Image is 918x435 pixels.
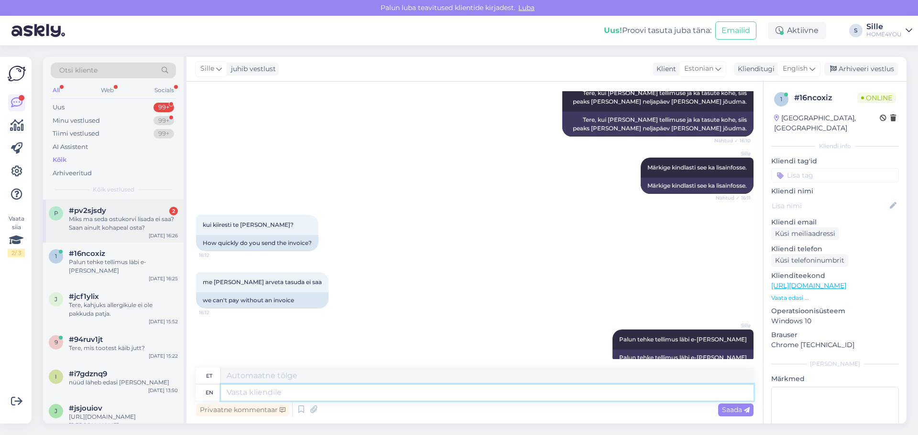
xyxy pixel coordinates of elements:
b: Uus! [604,26,622,35]
div: en [206,384,213,401]
span: Otsi kliente [59,65,98,75]
div: [PERSON_NAME] [771,360,899,368]
span: j [55,296,57,303]
div: [DATE] 13:50 [148,387,178,394]
div: Palun tehke tellimus läbi e-[PERSON_NAME] [612,350,754,366]
span: #i7gdznq9 [69,370,107,378]
span: me [PERSON_NAME] arveta tasuda ei saa [203,278,322,286]
div: Sille [866,23,902,31]
div: juhib vestlust [227,64,276,74]
div: Aktiivne [768,22,826,39]
div: Palun tehke tellimus läbi e-[PERSON_NAME] [69,258,178,275]
div: HOME4YOU [866,31,902,38]
div: Küsi telefoninumbrit [771,254,848,267]
div: Märkige kindlasti see ka lisainfosse. [641,178,754,194]
div: [DATE] 16:25 [149,275,178,282]
div: Miks ma seda ostukorvi lisada ei saa? Saan ainult kohapeal osta? [69,215,178,232]
div: Socials [153,84,176,96]
div: Uus [53,103,65,112]
p: Kliendi tag'id [771,156,899,166]
div: # 16ncoxiz [794,92,857,104]
div: [URL][DOMAIN_NAME][PERSON_NAME] [69,413,178,430]
div: Arhiveeritud [53,169,92,178]
p: Vaata edasi ... [771,294,899,302]
div: [DATE] 16:26 [149,232,178,239]
div: 99+ [153,129,174,138]
div: Kõik [53,155,66,165]
span: #jcf1ylix [69,292,99,301]
div: [DATE] 15:22 [149,352,178,360]
div: Klienditugi [734,64,775,74]
span: Sille [715,322,751,329]
div: Proovi tasuta juba täna: [604,25,711,36]
span: 16:12 [199,309,235,316]
div: S [849,24,863,37]
div: Vaata siia [8,214,25,257]
span: 9 [55,339,58,346]
span: i [55,373,57,380]
div: AI Assistent [53,142,88,152]
div: Tiimi vestlused [53,129,99,138]
div: Kliendi info [771,142,899,150]
div: [GEOGRAPHIC_DATA], [GEOGRAPHIC_DATA] [774,113,880,133]
span: Estonian [684,64,713,74]
p: Brauser [771,330,899,340]
input: Lisa tag [771,168,899,182]
span: Kõik vestlused [93,185,134,194]
div: 99+ [153,103,174,112]
div: 2 / 3 [8,249,25,257]
img: Askly Logo [8,64,26,83]
div: Web [99,84,116,96]
div: Tere, kui [PERSON_NAME] tellimuse ja ka tasute kohe, siis peaks [PERSON_NAME] neljapäev [PERSON_N... [562,112,754,137]
input: Lisa nimi [772,201,888,211]
span: 16:12 [199,252,235,259]
p: Operatsioonisüsteem [771,306,899,316]
span: j [55,407,57,414]
p: Kliendi telefon [771,244,899,254]
div: [DATE] 15:52 [149,318,178,325]
span: 1 [780,95,782,103]
div: et [206,368,212,384]
span: kui kiiresti te [PERSON_NAME]? [203,221,294,228]
div: 2 [169,207,178,215]
div: How quickly do you send the invoice? [196,235,318,251]
a: SilleHOME4YOU [866,23,912,38]
span: Online [857,93,896,103]
span: #94ruv1jt [69,335,103,344]
div: nüüd läheb edasi [PERSON_NAME] [69,378,178,387]
p: Kliendi email [771,217,899,227]
span: Saada [722,405,750,414]
span: Sille [715,150,751,157]
span: 1 [55,253,57,260]
div: Tere, mis tootest käib jutt? [69,344,178,352]
span: Palun tehke tellimus läbi e-[PERSON_NAME] [619,336,747,343]
div: Arhiveeri vestlus [824,63,898,75]
button: Emailid [715,21,756,40]
div: we can't pay without an invoice [196,292,328,308]
span: Nähtud ✓ 16:10 [714,137,751,144]
p: Chrome [TECHNICAL_ID] [771,340,899,350]
span: p [54,210,58,217]
p: Windows 10 [771,316,899,326]
span: #jsjouiov [69,404,102,413]
span: #pv2sjsdy [69,206,106,215]
div: 99+ [153,116,174,126]
a: [URL][DOMAIN_NAME] [771,281,846,290]
p: Kliendi nimi [771,186,899,196]
span: Märkige kindlasti see ka lisainfosse. [647,164,747,171]
span: Luba [515,3,537,12]
span: Sille [200,64,214,74]
div: All [51,84,62,96]
div: Minu vestlused [53,116,100,126]
div: Tere, kahjuks allergikule ei ole pakkuda patja. [69,301,178,318]
div: Küsi meiliaadressi [771,227,839,240]
p: Märkmed [771,374,899,384]
div: Privaatne kommentaar [196,403,289,416]
div: Klient [653,64,676,74]
span: Nähtud ✓ 16:11 [715,194,751,202]
p: Klienditeekond [771,271,899,281]
span: #16ncoxiz [69,249,105,258]
span: English [783,64,808,74]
